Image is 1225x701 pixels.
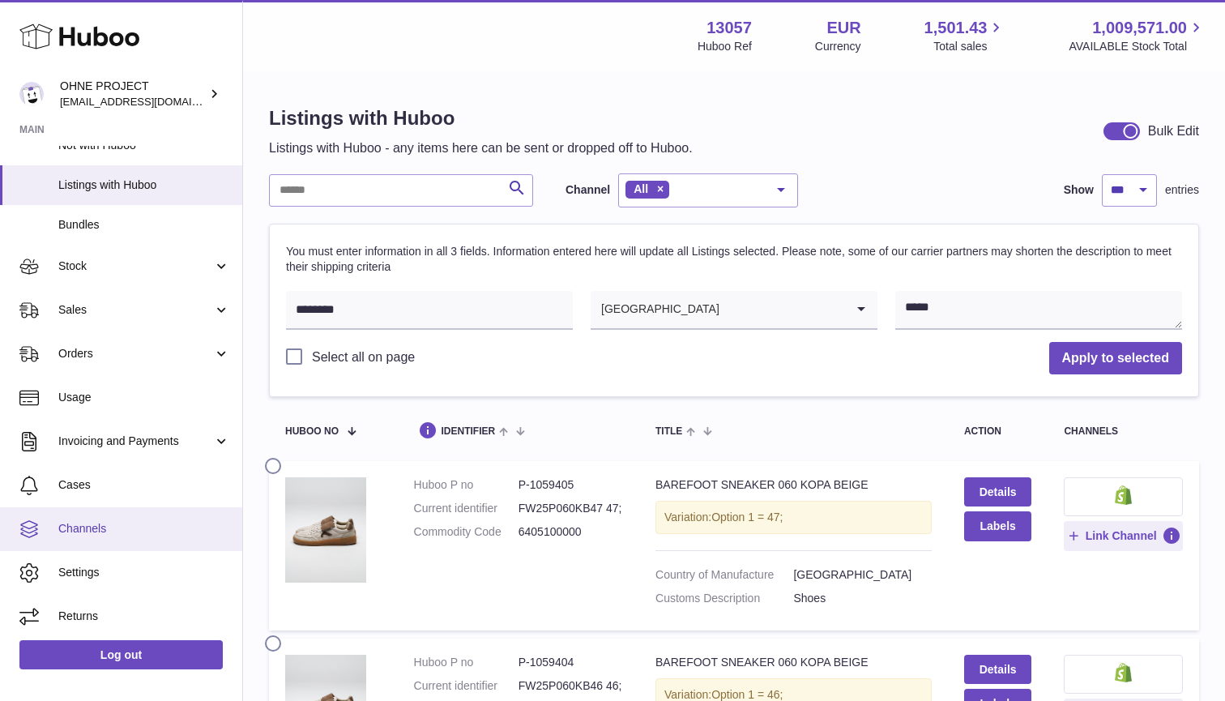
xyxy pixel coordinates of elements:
[58,609,230,624] span: Returns
[655,426,682,437] span: title
[1069,39,1206,54] span: AVAILABLE Stock Total
[519,524,623,540] dd: 6405100000
[519,477,623,493] dd: P-1059405
[414,655,519,670] dt: Huboo P no
[58,217,230,233] span: Bundles
[793,591,826,614] div: Shoes
[442,426,496,437] span: identifier
[964,426,1032,437] div: action
[58,434,213,449] span: Invoicing and Payments
[519,678,623,694] dd: FW25P060KB46 46;
[711,511,783,524] span: Option 1 = 47;
[964,511,1032,541] button: Labels
[1148,122,1199,140] div: Bulk Edit
[414,524,519,540] dt: Commodity Code
[698,39,752,54] div: Huboo Ref
[655,477,932,493] div: BAREFOOT SNEAKER 060 KOPA BEIGE
[1086,528,1157,543] span: Link Channel
[933,39,1005,54] span: Total sales
[1115,663,1132,682] img: shopify-small.png
[566,182,610,198] label: Channel
[711,688,783,701] span: Option 1 = 46;
[655,591,793,606] dt: Customs Description
[655,501,932,534] div: Variation:
[414,501,519,516] dt: Current identifier
[519,655,623,670] dd: P-1059404
[1064,426,1183,437] div: channels
[826,17,860,39] strong: EUR
[60,95,238,108] span: [EMAIL_ADDRESS][DOMAIN_NAME]
[1049,342,1182,375] button: Apply to selected
[706,17,752,39] strong: 13057
[60,79,206,109] div: OHNE PROJECT
[58,302,213,318] span: Sales
[285,426,339,437] span: Huboo no
[793,567,931,583] dd: [GEOGRAPHIC_DATA]
[1064,521,1183,550] button: Link Channel
[1165,182,1199,198] span: entries
[58,565,230,580] span: Settings
[414,678,519,694] dt: Current identifier
[1064,182,1094,198] label: Show
[964,477,1032,507] a: Details
[286,244,1182,275] p: You must enter information in all 3 fields. Information entered here will update all Listings sel...
[1069,17,1206,54] a: 1,009,571.00 AVAILABLE Stock Total
[58,390,230,405] span: Usage
[1092,17,1187,39] span: 1,009,571.00
[964,655,1032,684] a: Details
[655,655,932,670] div: BAREFOOT SNEAKER 060 KOPA BEIGE
[286,348,415,366] label: Select all on page
[414,477,519,493] dt: Huboo P no
[58,259,213,274] span: Stock
[19,640,223,669] a: Log out
[58,521,230,536] span: Channels
[655,567,793,583] dt: Country of Manufacture
[720,291,845,328] input: Search for option
[634,182,648,195] span: All
[1115,485,1132,505] img: shopify-small.png
[58,177,230,193] span: Listings with Huboo
[269,105,693,131] h1: Listings with Huboo
[924,17,988,39] span: 1,501.43
[58,477,230,493] span: Cases
[924,17,1006,54] a: 1,501.43 Total sales
[285,477,366,583] img: BAREFOOT SNEAKER 060 KOPA BEIGE
[58,138,230,153] span: Not with Huboo
[519,501,623,516] dd: FW25P060KB47 47;
[591,291,720,328] span: [GEOGRAPHIC_DATA]
[591,291,877,330] div: Search for option
[58,346,213,361] span: Orders
[269,139,693,157] p: Listings with Huboo - any items here can be sent or dropped off to Huboo.
[19,82,44,106] img: support@ohneproject.com
[815,39,861,54] div: Currency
